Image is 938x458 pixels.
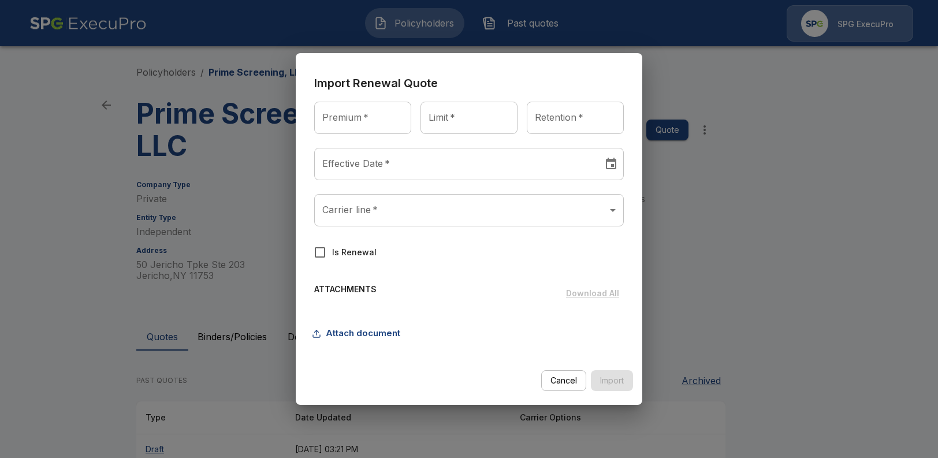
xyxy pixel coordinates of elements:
button: Attach document [314,322,405,344]
h6: ATTACHMENTS [314,283,377,304]
button: Cancel [541,370,586,392]
button: Choose date [600,152,623,176]
span: Is Renewal [332,246,377,258]
h6: Import Renewal Quote [314,74,624,92]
